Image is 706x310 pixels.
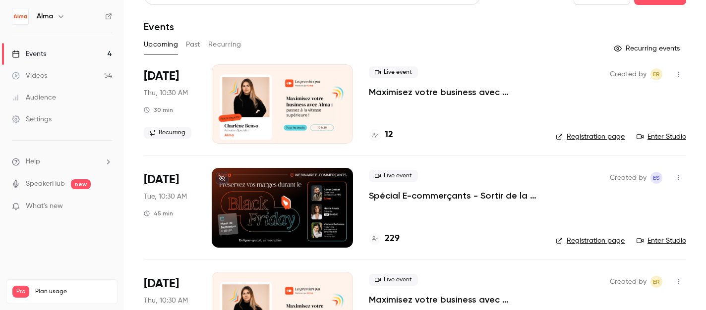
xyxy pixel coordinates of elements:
span: Eric ROMER [650,68,662,80]
span: [DATE] [144,68,179,84]
span: Tue, 10:30 AM [144,192,187,202]
div: Sep 25 Thu, 10:30 AM (Europe/Paris) [144,64,196,144]
span: ER [653,68,660,80]
span: Live event [369,274,418,286]
div: Events [12,49,46,59]
a: Spécial E-commerçants - Sortir de la guerre des prix et préserver ses marges pendant [DATE][DATE] [369,190,540,202]
div: Sep 30 Tue, 10:30 AM (Europe/Paris) [144,168,196,247]
span: Evan SAIDI [650,172,662,184]
span: Live event [369,170,418,182]
a: 229 [369,232,400,246]
span: Created by [610,68,647,80]
span: ES [653,172,660,184]
span: new [71,179,91,189]
button: Upcoming [144,37,178,52]
div: 30 min [144,106,173,114]
span: ER [653,276,660,288]
div: 45 min [144,209,173,217]
span: [DATE] [144,276,179,292]
a: 12 [369,128,393,142]
span: Plan usage [35,288,112,296]
h6: Alma [37,11,53,21]
div: Audience [12,93,56,103]
iframe: Noticeable Trigger [100,202,112,211]
li: help-dropdown-opener [12,156,112,167]
span: Created by [610,276,647,288]
div: Videos [12,71,47,81]
span: Pro [12,286,29,298]
span: [DATE] [144,172,179,188]
a: Enter Studio [637,132,686,142]
h1: Events [144,21,174,33]
a: Maximisez votre business avec [PERSON_NAME] : passez à la vitesse supérieure ! [369,86,540,98]
button: Past [186,37,200,52]
span: Thu, 10:30 AM [144,296,188,306]
button: Recurring events [609,41,686,56]
a: Registration page [556,236,625,246]
a: Registration page [556,132,625,142]
button: Recurring [208,37,241,52]
span: Thu, 10:30 AM [144,88,188,98]
span: Recurring [144,127,191,139]
a: Maximisez votre business avec [PERSON_NAME] : passez à la vitesse supérieure ! [369,294,540,306]
span: Help [26,156,40,167]
h4: 229 [385,232,400,246]
h4: 12 [385,128,393,142]
a: Enter Studio [637,236,686,246]
div: Settings [12,114,52,124]
span: Created by [610,172,647,184]
img: Alma [12,8,28,24]
span: Eric ROMER [650,276,662,288]
a: SpeakerHub [26,179,65,189]
span: What's new [26,201,63,211]
span: Live event [369,66,418,78]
